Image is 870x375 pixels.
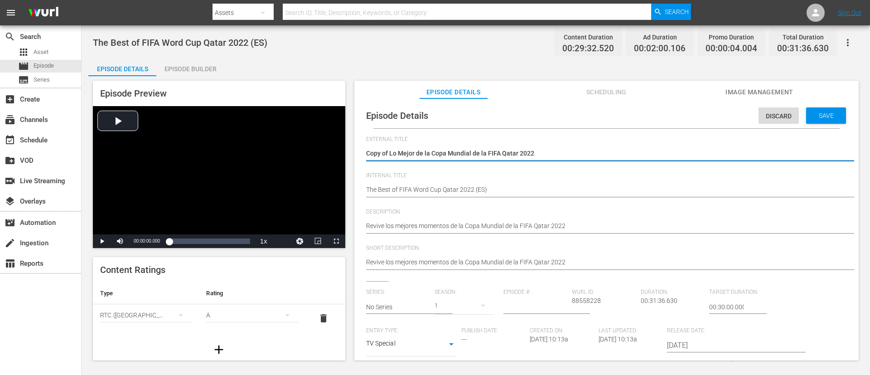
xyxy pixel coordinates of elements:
[5,7,16,18] span: menu
[5,155,15,166] span: VOD
[313,307,334,329] button: delete
[706,44,757,54] span: 00:00:04.004
[366,245,842,252] span: Short Description
[156,58,224,80] div: Episode Builder
[641,297,677,304] span: 00:31:36.630
[5,196,15,207] span: Overlays
[93,282,199,304] th: Type
[366,338,457,352] div: TV Special
[420,87,488,98] span: Episode Details
[309,234,327,248] button: Picture-in-Picture
[169,239,250,244] div: Progress Bar
[562,31,614,44] div: Content Duration
[572,297,601,304] span: 88558228
[100,302,192,328] div: RTC ([GEOGRAPHIC_DATA])
[366,110,428,121] span: Episode Details
[366,209,842,216] span: Description
[725,87,793,98] span: Image Management
[366,289,430,296] span: Series:
[291,234,309,248] button: Jump To Time
[806,107,846,124] button: Save
[5,135,15,146] span: Schedule
[435,289,499,296] span: Season:
[667,327,783,335] span: Release Date:
[318,313,329,324] span: delete
[366,327,457,335] span: Entry Type:
[93,234,111,248] button: Play
[366,221,842,232] textarea: Revive los mejores momentos de la Copa Mundial de la FIFA Qatar 2022
[651,4,691,20] button: Search
[34,75,50,84] span: Series
[206,302,298,328] div: A
[255,234,273,248] button: Playback Rate
[665,4,689,20] span: Search
[18,61,29,72] span: Episode
[93,106,345,248] div: Video Player
[461,336,467,343] span: ---
[366,136,842,143] span: External Title
[709,289,773,296] span: Target Duration:
[366,149,842,160] textarea: Copy of Lo Mejor de la Copa Mundial de la FIFA Qatar 2022
[100,264,165,275] span: Content Ratings
[759,112,799,120] span: Discard
[366,172,842,180] span: Internal Title
[34,61,54,70] span: Episode
[641,289,705,296] span: Duration:
[562,44,614,54] span: 00:29:32.520
[599,336,637,343] span: [DATE] 10:13a
[838,9,861,16] a: Sign Out
[327,234,345,248] button: Fullscreen
[5,175,15,186] span: Live Streaming
[634,44,686,54] span: 00:02:00.106
[572,87,640,98] span: Scheduling
[100,88,167,99] span: Episode Preview
[5,31,15,42] span: Search
[134,239,160,244] span: 00:00:00.000
[5,258,15,269] span: Reports
[5,114,15,125] span: Channels
[777,44,829,54] span: 00:31:36.630
[812,112,841,119] span: Save
[93,37,267,48] span: The Best of FIFA Word Cup Qatar 2022 (ES)
[599,327,663,335] span: Last Updated:
[777,31,829,44] div: Total Duration
[5,238,15,248] span: Ingestion
[461,327,526,335] span: Publish Date:
[199,282,305,304] th: Rating
[156,58,224,76] button: Episode Builder
[366,258,842,268] textarea: Revive los mejores momentos de la Copa Mundial de la FIFA Qatar 2022
[88,58,156,80] div: Episode Details
[88,58,156,76] button: Episode Details
[759,107,799,124] button: Discard
[22,2,65,24] img: ans4CAIJ8jUAAAAAAAAAAAAAAAAAAAAAAAAgQb4GAAAAAAAAAAAAAAAAAAAAAAAAJMjXAAAAAAAAAAAAAAAAAAAAAAAAgAT5G...
[366,185,842,196] textarea: The Best of FIFA Word Cup Qatar 2022 (ES)
[503,289,568,296] span: Episode #:
[111,234,129,248] button: Mute
[530,336,568,343] span: [DATE] 10:13a
[634,31,686,44] div: Ad Duration
[18,47,29,58] span: Asset
[435,293,494,318] div: 1
[530,327,594,335] span: Created On:
[572,289,636,296] span: Wurl ID:
[706,31,757,44] div: Promo Duration
[5,94,15,105] span: Create
[34,48,48,57] span: Asset
[18,74,29,85] span: Series
[93,282,345,332] table: simple table
[5,217,15,228] span: Automation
